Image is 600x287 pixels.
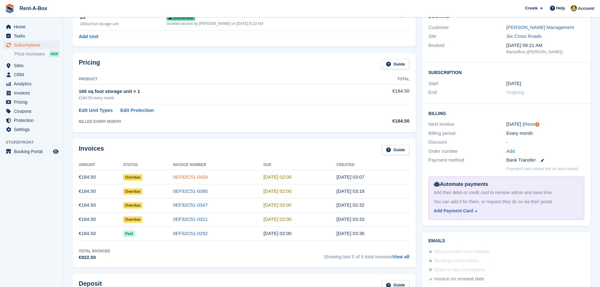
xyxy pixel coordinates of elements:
div: Discount [428,139,506,146]
div: Move in day instructions [434,266,485,274]
span: Protection [14,116,52,125]
div: 160 sq foot storage unit × 1 [79,88,348,95]
div: Granted access by [PERSON_NAME] on [DATE] 9:23 AM [167,21,380,26]
img: Mairead Collins [571,5,577,11]
time: 2025-08-01 02:07:27 UTC [336,174,364,180]
th: Due [263,160,336,170]
time: 2025-06-02 01:00:00 UTC [263,202,291,208]
span: Home [14,22,52,31]
div: You can add it for them, or request they do so via their portal. [434,198,579,205]
span: Price increases [14,51,45,57]
a: Edit Protection [120,107,154,114]
span: Showing last 5 of 9 total invoices [324,248,409,261]
td: €184.50 [79,198,123,212]
div: Bank Transfer [506,157,584,164]
div: €184.50 every month [79,95,348,101]
div: Payment method [428,157,506,164]
time: 2025-05-01 02:33:23 UTC [336,216,364,222]
span: Help [556,5,565,11]
a: Add [506,148,515,155]
a: 0EF92C51-0292 [173,231,208,236]
h2: Invoices [79,145,104,155]
div: - [506,139,584,146]
a: menu [3,89,60,97]
div: Customer [428,24,506,31]
a: menu [3,98,60,106]
div: €922.50 [79,254,110,261]
th: Invoice Number [173,160,264,170]
div: Site [428,33,506,40]
div: Backoffice ([PERSON_NAME]) [506,49,584,55]
time: 2025-04-01 02:36:42 UTC [336,231,364,236]
span: Settings [14,125,52,134]
span: Coupons [14,107,52,116]
div: Billing period [428,130,506,137]
a: Add Payment Card [434,208,576,214]
time: 2025-06-01 01:32:07 UTC [336,202,364,208]
a: 0EF92C51-0321 [173,216,208,222]
td: €184.50 [79,227,123,241]
time: 2025-05-02 01:00:00 UTC [263,216,291,222]
a: Edit Unit Types [79,107,113,114]
div: Tooltip anchor [534,122,540,127]
a: Reset [524,121,536,127]
div: Total Invoiced [79,248,110,254]
th: Created [336,160,409,170]
h2: Emails [428,238,584,244]
span: Sites [14,61,52,70]
div: Invoice on renewal date [434,275,484,283]
div: [DATE] 09:21 AM [506,42,584,49]
div: Automate payments [434,181,579,188]
span: Booking Portal [14,147,52,156]
div: Booking confirmation [434,257,478,265]
time: 2025-08-02 01:00:00 UTC [263,174,291,180]
td: €184.50 [79,212,123,227]
div: Order number [428,148,506,155]
h2: Billing [428,110,584,116]
div: Booked [428,42,506,55]
span: Storefront [6,139,63,146]
span: Overdue [123,216,142,223]
span: Account [578,5,594,12]
span: Create [525,5,538,11]
a: 0EF92C51-0380 [173,188,208,194]
div: 160sq foot storage unit [80,21,167,27]
a: menu [3,79,60,88]
th: Product [79,74,348,84]
div: NEW [49,51,60,57]
span: Pricing [14,98,52,106]
a: Guide [382,59,409,69]
span: Tasks [14,32,52,40]
a: menu [3,32,60,40]
a: menu [3,70,60,79]
div: End [428,89,506,96]
img: stora-icon-8386f47178a22dfd0bd8f6a31ec36ba5ce8667c1dd55bd0f319d3a0aa187defe.svg [5,4,14,13]
span: Overdue [123,188,142,195]
div: Add payment card request [434,248,490,255]
div: Next invoice [428,121,506,128]
time: 2025-07-01 02:18:06 UTC [336,188,364,194]
a: menu [3,22,60,31]
div: Add Payment Card [434,208,473,214]
span: Paid [123,231,135,237]
time: 2024-12-01 01:00:00 UTC [506,80,521,87]
a: 0EF92C51-0347 [173,202,208,208]
a: 0EF92C51-0420 [173,174,208,180]
span: Occupied [167,14,195,20]
td: €184.50 [79,184,123,198]
th: Amount [79,160,123,170]
span: Overdue [123,202,142,209]
time: 2025-07-02 01:00:00 UTC [263,188,291,194]
div: 24 [80,14,167,21]
span: CRM [14,70,52,79]
a: menu [3,41,60,49]
span: Overdue [123,174,142,181]
a: Rent-A-Box [17,3,50,14]
a: View all [392,254,409,259]
td: €184.50 [348,84,409,104]
a: [PERSON_NAME] Management [506,25,574,30]
td: €184.50 [79,170,123,184]
th: Total [348,74,409,84]
div: BILLED EVERY MONTH [79,119,348,124]
span: Subscriptions [14,41,52,49]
